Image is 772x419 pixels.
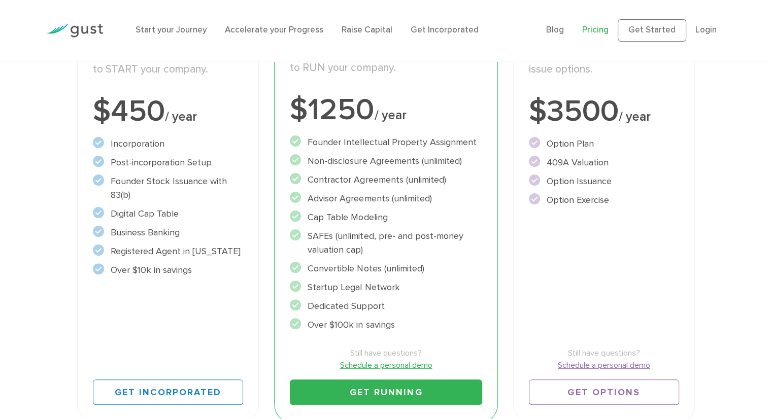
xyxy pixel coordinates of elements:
[290,95,482,125] div: $1250
[529,174,680,188] li: Option Issuance
[290,154,482,168] li: Non-disclosure Agreements (unlimited)
[93,174,244,202] li: Founder Stock Issuance with 83(b)
[290,192,482,205] li: Advisor Agreements (unlimited)
[93,156,244,169] li: Post-incorporation Setup
[290,347,482,359] span: Still have questions?
[529,347,680,359] span: Still have questions?
[290,173,482,187] li: Contractor Agreements (unlimited)
[290,281,482,294] li: Startup Legal Network
[529,359,680,371] a: Schedule a personal demo
[342,25,392,35] a: Raise Capital
[529,156,680,169] li: 409A Valuation
[93,263,244,277] li: Over $10k in savings
[290,359,482,371] a: Schedule a personal demo
[529,96,680,127] div: $3500
[290,318,482,332] li: Over $100k in savings
[374,108,406,123] span: / year
[290,229,482,257] li: SAFEs (unlimited, pre- and post-money valuation cap)
[93,50,244,77] p: Everything you need to START your company.
[290,211,482,224] li: Cap Table Modeling
[93,96,244,127] div: $450
[529,50,680,77] p: Everything you need to issue options.
[582,25,609,35] a: Pricing
[529,379,680,405] a: Get Options
[411,25,479,35] a: Get Incorporated
[290,262,482,275] li: Convertible Notes (unlimited)
[93,207,244,221] li: Digital Cap Table
[529,193,680,207] li: Option Exercise
[290,379,482,405] a: Get Running
[290,299,482,313] li: Dedicated Support
[93,137,244,151] li: Incorporation
[225,25,323,35] a: Accelerate your Progress
[93,379,244,405] a: Get Incorporated
[93,245,244,258] li: Registered Agent in [US_STATE]
[136,25,207,35] a: Start your Journey
[165,109,197,124] span: / year
[546,25,564,35] a: Blog
[619,109,651,124] span: / year
[695,25,717,35] a: Login
[618,19,686,42] a: Get Started
[290,135,482,149] li: Founder Intellectual Property Assignment
[46,24,103,38] img: Gust Logo
[93,226,244,239] li: Business Banking
[529,137,680,151] li: Option Plan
